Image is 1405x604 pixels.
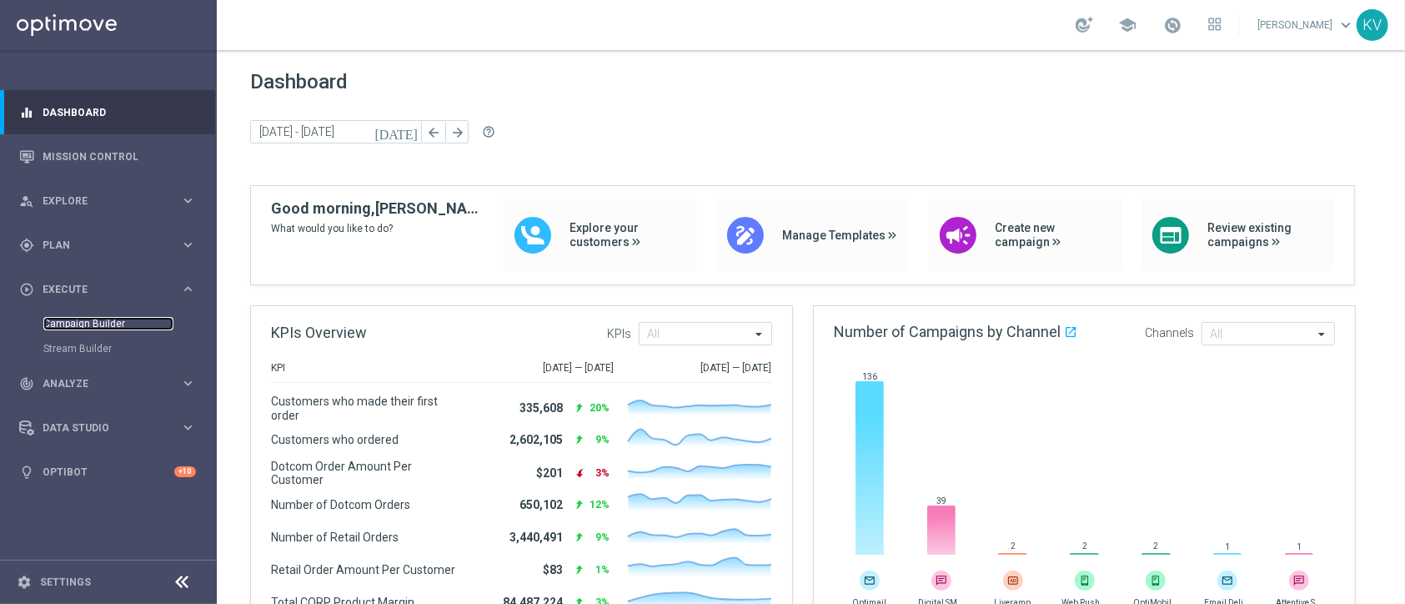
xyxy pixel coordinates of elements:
[43,342,173,355] a: Stream Builder
[18,106,197,119] button: equalizer Dashboard
[17,575,32,590] i: settings
[19,376,180,391] div: Analyze
[180,420,196,435] i: keyboard_arrow_right
[1357,9,1388,41] div: KV
[43,240,180,250] span: Plan
[18,194,197,208] button: person_search Explore keyboard_arrow_right
[43,284,180,294] span: Execute
[40,577,91,587] a: Settings
[19,420,180,435] div: Data Studio
[180,281,196,297] i: keyboard_arrow_right
[19,238,180,253] div: Plan
[19,465,34,480] i: lightbulb
[43,423,180,433] span: Data Studio
[43,134,196,179] a: Mission Control
[18,377,197,390] button: track_changes Analyze keyboard_arrow_right
[19,450,196,494] div: Optibot
[19,238,34,253] i: gps_fixed
[18,239,197,252] button: gps_fixed Plan keyboard_arrow_right
[18,150,197,164] button: Mission Control
[43,336,215,361] div: Stream Builder
[19,105,34,120] i: equalizer
[18,466,197,479] button: lightbulb Optibot +10
[19,376,34,391] i: track_changes
[19,134,196,179] div: Mission Control
[174,466,196,477] div: +10
[18,421,197,435] button: Data Studio keyboard_arrow_right
[180,375,196,391] i: keyboard_arrow_right
[19,194,34,209] i: person_search
[180,237,196,253] i: keyboard_arrow_right
[43,317,173,330] a: Campaign Builder
[43,196,180,206] span: Explore
[18,283,197,296] button: play_circle_outline Execute keyboard_arrow_right
[19,282,34,297] i: play_circle_outline
[1118,16,1137,34] span: school
[180,193,196,209] i: keyboard_arrow_right
[1256,13,1357,38] a: [PERSON_NAME]keyboard_arrow_down
[19,194,180,209] div: Explore
[43,90,196,134] a: Dashboard
[43,450,174,494] a: Optibot
[1337,16,1355,34] span: keyboard_arrow_down
[19,90,196,134] div: Dashboard
[43,379,180,389] span: Analyze
[19,282,180,297] div: Execute
[43,311,215,336] div: Campaign Builder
